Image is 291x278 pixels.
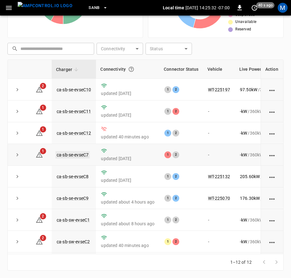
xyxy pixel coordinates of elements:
td: - [203,231,235,253]
div: action cell options [268,130,276,136]
a: ca-sb-se-evseC11 [57,109,91,114]
a: 2 [36,87,43,92]
a: ca-sb-se-evseC12 [57,131,91,136]
div: / 360 kW [240,195,276,201]
a: WT-225197 [208,87,230,92]
p: updated [DATE] [101,112,154,118]
div: 1 [164,238,171,245]
a: ca-sb-se-evseC7 [55,151,90,159]
div: 2 [172,130,179,137]
div: / 360 kW [240,239,276,245]
th: Live Power [235,60,281,79]
button: expand row [13,215,22,225]
p: updated 40 minutes ago [101,134,154,140]
span: 1 [40,148,46,154]
span: 2 [40,235,46,241]
div: 1 [164,108,171,115]
button: expand row [13,85,22,94]
div: 1 [164,173,171,180]
button: expand row [13,107,22,116]
div: action cell options [268,217,276,223]
a: ca-sb-sw-evseC2 [57,239,90,244]
button: expand row [13,194,22,203]
th: Action [261,60,283,79]
p: - kW [240,217,247,223]
div: action cell options [268,87,276,93]
div: / 360 kW [240,173,276,180]
a: ca-sb-se-evseC9 [57,196,89,201]
a: WT-225132 [208,174,230,179]
div: / 360 kW [240,217,276,223]
th: Vehicle [203,60,235,79]
div: action cell options [268,195,276,201]
span: 1 [40,105,46,111]
a: ca-sb-sw-evseC1 [57,217,90,222]
div: action cell options [268,173,276,180]
td: - [203,122,235,144]
div: 1 [164,195,171,202]
div: 1 [164,130,171,137]
div: action cell options [268,239,276,245]
p: updated about 4 hours ago [101,199,154,205]
p: - kW [240,152,247,158]
button: expand row [13,150,22,159]
a: ca-sb-se-evseC10 [57,87,91,92]
div: / 360 kW [240,130,276,136]
p: updated 40 minutes ago [101,242,154,249]
button: SanB [86,2,110,14]
a: 2 [36,217,43,222]
div: 2 [172,151,179,158]
div: / 360 kW [240,108,276,114]
p: updated about 8 hours ago [101,221,154,227]
div: 2 [172,86,179,93]
p: [DATE] 14:25:32 -07:00 [185,5,230,11]
span: 2 [40,83,46,89]
span: SanB [89,4,100,11]
span: 1 [40,126,46,132]
p: - kW [240,130,247,136]
a: 2 [36,239,43,244]
span: Reserved [235,26,251,33]
span: Unavailable [235,19,256,25]
p: 1–12 of 12 [230,259,252,265]
button: expand row [13,128,22,138]
div: action cell options [268,108,276,114]
div: 2 [172,195,179,202]
p: 97.50 kW [240,87,257,93]
p: updated [DATE] [101,155,154,162]
td: - [203,209,235,231]
div: 1 [164,86,171,93]
span: 2 [40,213,46,219]
div: Connectivity [100,64,155,75]
p: updated [DATE] [101,90,154,96]
p: 176.30 kW [240,195,260,201]
div: 2 [172,217,179,223]
p: Local time [163,5,184,11]
a: WT-225070 [208,196,230,201]
p: 205.60 kW [240,173,260,180]
img: ampcontrol.io logo [18,2,72,10]
th: Connector Status [159,60,203,79]
div: 1 [164,151,171,158]
span: 40 s ago [256,2,275,8]
button: expand row [13,237,22,246]
td: - [203,253,235,274]
span: Charger [56,66,80,73]
div: / 360 kW [240,152,276,158]
a: 1 [36,108,43,113]
button: set refresh interval [250,3,259,13]
a: ca-sb-se-evseC8 [57,174,89,179]
div: 1 [164,217,171,223]
div: 2 [172,238,179,245]
div: profile-icon [278,3,288,13]
a: 1 [36,152,43,157]
p: - kW [240,239,247,245]
td: - [203,144,235,166]
p: updated [DATE] [101,177,154,183]
p: - kW [240,108,247,114]
div: action cell options [268,152,276,158]
a: 1 [36,130,43,135]
button: Connection between the charger and our software. [126,64,137,75]
div: 2 [172,108,179,115]
button: expand row [13,172,22,181]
